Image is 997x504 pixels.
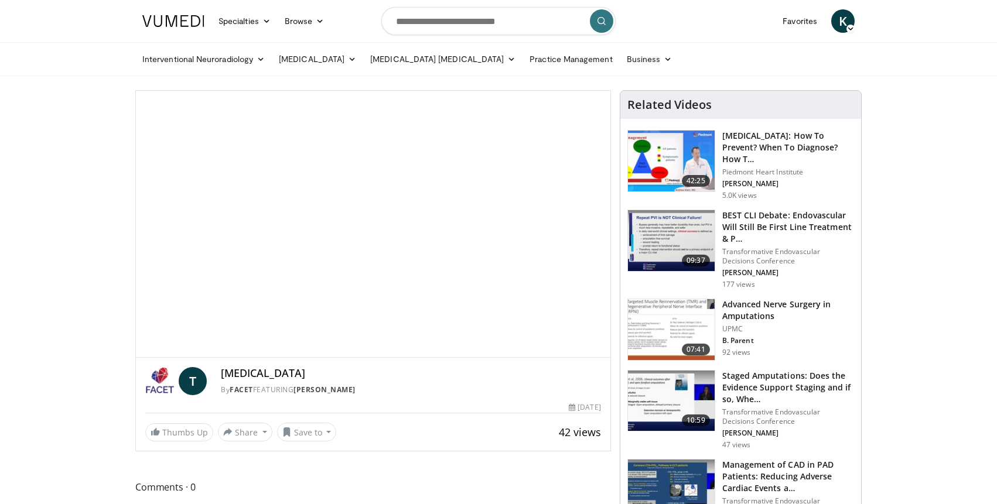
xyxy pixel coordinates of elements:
[627,98,712,112] h4: Related Videos
[722,247,854,266] p: Transformative Endovascular Decisions Conference
[627,299,854,361] a: 07:41 Advanced Nerve Surgery in Amputations UPMC B. Parent 92 views
[221,367,600,380] h4: [MEDICAL_DATA]
[722,179,854,188] p: [PERSON_NAME]
[682,175,710,187] span: 42:25
[722,459,854,494] h3: Management of CAD in PAD Patients: Reducing Adverse Cardiac Events a…
[722,280,755,289] p: 177 views
[722,407,854,426] p: Transformative Endovascular Decisions Conference
[145,423,213,441] a: Thumbs Up
[381,7,616,35] input: Search topics, interventions
[722,130,854,165] h3: [MEDICAL_DATA]: How To Prevent? When To Diagnose? How T…
[722,268,854,277] p: [PERSON_NAME]
[142,15,204,27] img: VuMedi Logo
[682,344,710,355] span: 07:41
[277,423,337,441] button: Save to
[722,336,854,345] p: B. Parent
[776,9,824,33] a: Favorites
[627,370,854,450] a: 10:59 Staged Amputations: Does the Evidence Support Staging and if so, Whe… Transformative Endova...
[722,348,751,357] p: 92 views
[722,299,854,322] h3: Advanced Nerve Surgery in Amputations
[627,210,854,289] a: 09:37 BEST CLI Debate: Endovascular Will Still Be First Line Treatment & P… Transformative Endova...
[722,324,854,334] p: UPMC
[569,402,600,413] div: [DATE]
[628,210,715,271] img: f3419612-cb16-41e3-add3-8bed86089492.150x105_q85_crop-smart_upscale.jpg
[211,9,278,33] a: Specialties
[293,385,356,395] a: [PERSON_NAME]
[278,9,332,33] a: Browse
[722,167,854,177] p: Piedmont Heart Institute
[135,47,272,71] a: Interventional Neuroradiology
[831,9,855,33] a: K
[523,47,619,71] a: Practice Management
[145,367,174,395] img: FACET
[722,210,854,245] h3: BEST CLI Debate: Endovascular Will Still Be First Line Treatment & P…
[722,191,757,200] p: 5.0K views
[136,91,610,358] video-js: Video Player
[230,385,253,395] a: FACET
[628,371,715,431] img: f7c27e78-a57d-470d-81d5-2c0ed9a7bcfa.150x105_q85_crop-smart_upscale.jpg
[363,47,523,71] a: [MEDICAL_DATA] [MEDICAL_DATA]
[628,299,715,360] img: 27f8ad3d-7e07-4b28-b51c-d7278e35a495.150x105_q85_crop-smart_upscale.jpg
[559,425,601,439] span: 42 views
[620,47,680,71] a: Business
[628,131,715,191] img: 00531181-53d6-4af0-8372-8f1f946ce35e.150x105_q85_crop-smart_upscale.jpg
[682,255,710,266] span: 09:37
[272,47,363,71] a: [MEDICAL_DATA]
[627,130,854,200] a: 42:25 [MEDICAL_DATA]: How To Prevent? When To Diagnose? How T… Piedmont Heart Institute [PERSON_N...
[221,385,600,395] div: By FEATURING
[218,423,272,441] button: Share
[135,479,611,495] span: Comments 0
[722,440,751,450] p: 47 views
[179,367,207,395] a: T
[722,428,854,438] p: [PERSON_NAME]
[722,370,854,405] h3: Staged Amputations: Does the Evidence Support Staging and if so, Whe…
[682,414,710,426] span: 10:59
